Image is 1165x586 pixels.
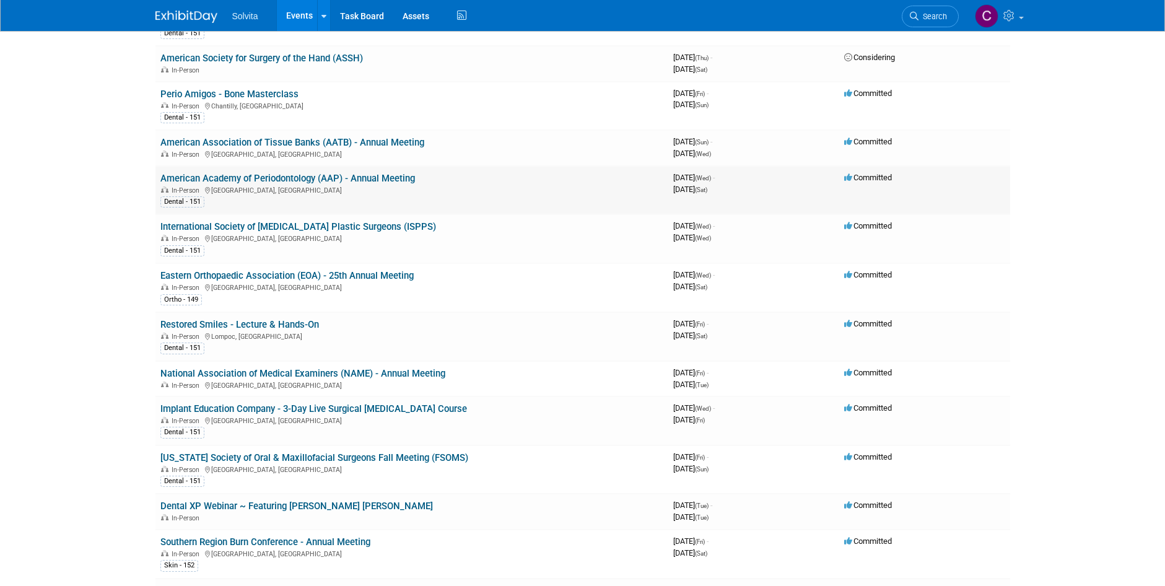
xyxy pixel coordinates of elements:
[902,6,959,27] a: Search
[844,319,892,328] span: Committed
[695,102,709,108] span: (Sun)
[673,380,709,389] span: [DATE]
[160,270,414,281] a: Eastern Orthopaedic Association (EOA) - 25th Annual Meeting
[161,466,168,472] img: In-Person Event
[695,550,707,557] span: (Sat)
[844,403,892,413] span: Committed
[707,536,709,546] span: -
[160,331,663,341] div: Lompoc, [GEOGRAPHIC_DATA]
[673,89,709,98] span: [DATE]
[673,233,711,242] span: [DATE]
[707,452,709,461] span: -
[713,173,715,182] span: -
[172,151,203,159] span: In-Person
[160,53,363,64] a: American Society for Surgery of the Hand (ASSH)
[172,382,203,390] span: In-Person
[172,284,203,292] span: In-Person
[695,90,705,97] span: (Fri)
[160,137,424,148] a: American Association of Tissue Banks (AATB) - Annual Meeting
[695,66,707,73] span: (Sat)
[160,282,663,292] div: [GEOGRAPHIC_DATA], [GEOGRAPHIC_DATA]
[844,270,892,279] span: Committed
[673,149,711,158] span: [DATE]
[160,452,468,463] a: [US_STATE] Society of Oral & Maxillofacial Surgeons Fall Meeting (FSOMS)
[695,55,709,61] span: (Thu)
[695,235,711,242] span: (Wed)
[161,382,168,388] img: In-Person Event
[673,100,709,109] span: [DATE]
[160,427,204,438] div: Dental - 151
[695,175,711,181] span: (Wed)
[673,548,707,558] span: [DATE]
[975,4,998,28] img: Cindy Miller
[673,282,707,291] span: [DATE]
[673,368,709,377] span: [DATE]
[707,319,709,328] span: -
[160,294,202,305] div: Ortho - 149
[160,403,467,414] a: Implant Education Company - 3-Day Live Surgical [MEDICAL_DATA] Course
[695,151,711,157] span: (Wed)
[707,368,709,377] span: -
[695,186,707,193] span: (Sat)
[695,454,705,461] span: (Fri)
[695,370,705,377] span: (Fri)
[695,417,705,424] span: (Fri)
[918,12,947,21] span: Search
[707,89,709,98] span: -
[695,223,711,230] span: (Wed)
[160,233,663,243] div: [GEOGRAPHIC_DATA], [GEOGRAPHIC_DATA]
[673,53,712,62] span: [DATE]
[695,538,705,545] span: (Fri)
[160,501,433,512] a: Dental XP Webinar ~ Featuring [PERSON_NAME] [PERSON_NAME]
[695,321,705,328] span: (Fri)
[713,221,715,230] span: -
[673,331,707,340] span: [DATE]
[161,151,168,157] img: In-Person Event
[161,514,168,520] img: In-Person Event
[673,319,709,328] span: [DATE]
[673,464,709,473] span: [DATE]
[673,403,715,413] span: [DATE]
[710,53,712,62] span: -
[160,173,415,184] a: American Academy of Periodontology (AAP) - Annual Meeting
[713,403,715,413] span: -
[673,64,707,74] span: [DATE]
[695,284,707,291] span: (Sat)
[673,137,712,146] span: [DATE]
[161,284,168,290] img: In-Person Event
[713,270,715,279] span: -
[232,11,258,21] span: Solvita
[160,368,445,379] a: National Association of Medical Examiners (NAME) - Annual Meeting
[673,536,709,546] span: [DATE]
[172,186,203,195] span: In-Person
[172,466,203,474] span: In-Person
[160,536,370,548] a: Southern Region Burn Conference - Annual Meeting
[161,102,168,108] img: In-Person Event
[673,512,709,522] span: [DATE]
[160,476,204,487] div: Dental - 151
[844,53,895,62] span: Considering
[673,185,707,194] span: [DATE]
[673,415,705,424] span: [DATE]
[673,452,709,461] span: [DATE]
[161,550,168,556] img: In-Person Event
[172,514,203,522] span: In-Person
[844,173,892,182] span: Committed
[844,368,892,377] span: Committed
[172,417,203,425] span: In-Person
[161,66,168,72] img: In-Person Event
[160,464,663,474] div: [GEOGRAPHIC_DATA], [GEOGRAPHIC_DATA]
[673,270,715,279] span: [DATE]
[710,137,712,146] span: -
[160,221,436,232] a: International Society of [MEDICAL_DATA] Plastic Surgeons (ISPPS)
[844,536,892,546] span: Committed
[160,28,204,39] div: Dental - 151
[160,149,663,159] div: [GEOGRAPHIC_DATA], [GEOGRAPHIC_DATA]
[160,415,663,425] div: [GEOGRAPHIC_DATA], [GEOGRAPHIC_DATA]
[160,100,663,110] div: Chantilly, [GEOGRAPHIC_DATA]
[695,466,709,473] span: (Sun)
[673,221,715,230] span: [DATE]
[844,137,892,146] span: Committed
[160,319,319,330] a: Restored Smiles - Lecture & Hands-On
[160,245,204,256] div: Dental - 151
